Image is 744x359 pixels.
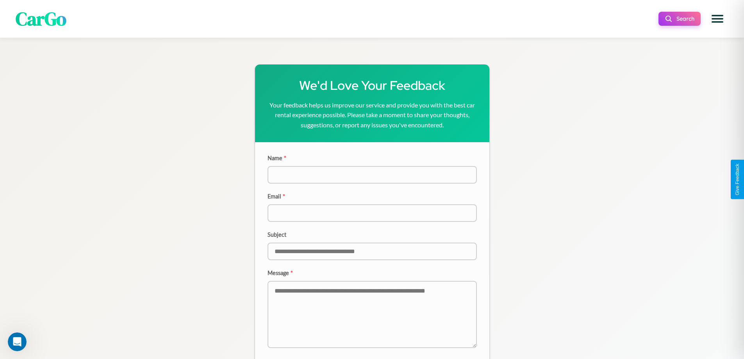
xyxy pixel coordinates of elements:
[658,12,701,26] button: Search
[268,77,477,94] h1: We'd Love Your Feedback
[268,155,477,161] label: Name
[735,164,740,195] div: Give Feedback
[268,193,477,200] label: Email
[268,231,477,238] label: Subject
[676,15,694,22] span: Search
[268,270,477,276] label: Message
[16,6,66,32] span: CarGo
[268,100,477,130] p: Your feedback helps us improve our service and provide you with the best car rental experience po...
[8,332,27,351] iframe: Intercom live chat
[707,8,728,30] button: Open menu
